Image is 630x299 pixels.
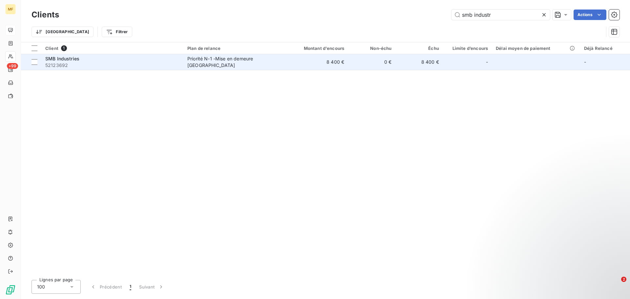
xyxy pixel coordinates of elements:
[31,27,94,37] button: [GEOGRAPHIC_DATA]
[187,55,269,69] div: Priorité N-1 -Mise en demeure [GEOGRAPHIC_DATA]
[7,63,18,69] span: +99
[289,46,344,51] div: Montant d'encours
[126,280,135,294] button: 1
[31,9,59,21] h3: Clients
[584,46,626,51] div: Déjà Relancé
[400,46,439,51] div: Échu
[285,54,348,70] td: 8 400 €
[486,59,488,65] span: -
[135,280,168,294] button: Suivant
[584,59,586,65] span: -
[5,4,16,14] div: MF
[45,46,58,51] span: Client
[352,46,391,51] div: Non-échu
[621,277,626,282] span: 2
[574,10,606,20] button: Actions
[37,284,45,290] span: 100
[447,46,488,51] div: Limite d’encours
[45,56,79,61] span: SMB Industries
[396,54,443,70] td: 8 400 €
[61,45,67,51] span: 1
[348,54,395,70] td: 0 €
[86,280,126,294] button: Précédent
[187,46,281,51] div: Plan de relance
[499,235,630,281] iframe: Intercom notifications message
[45,62,179,69] span: 52123692
[451,10,550,20] input: Rechercher
[130,284,131,290] span: 1
[102,27,132,37] button: Filtrer
[5,285,16,295] img: Logo LeanPay
[608,277,623,292] iframe: Intercom live chat
[496,46,576,51] div: Délai moyen de paiement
